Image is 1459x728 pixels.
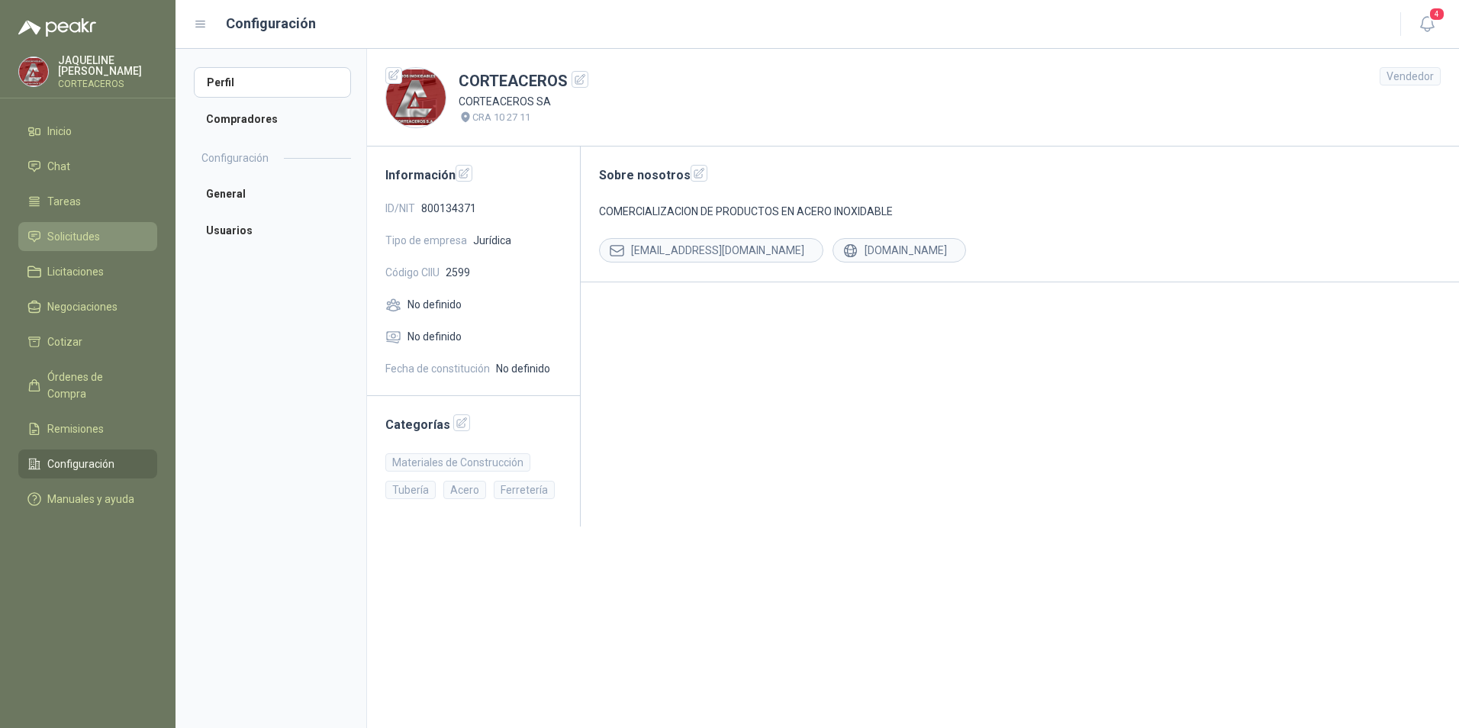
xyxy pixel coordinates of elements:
div: Materiales de Construcción [385,453,530,472]
span: Tipo de empresa [385,232,467,249]
a: General [194,179,351,209]
button: 4 [1413,11,1441,38]
a: Usuarios [194,215,351,246]
div: Vendedor [1380,67,1441,85]
p: COMERCIALIZACION DE PRODUCTOS EN ACERO INOXIDABLE [599,203,1441,220]
a: Licitaciones [18,257,157,286]
span: No definido [407,296,462,313]
span: Configuración [47,456,114,472]
span: Remisiones [47,420,104,437]
a: Negociaciones [18,292,157,321]
a: Solicitudes [18,222,157,251]
a: Manuales y ayuda [18,485,157,514]
span: ID/NIT [385,200,415,217]
span: Licitaciones [47,263,104,280]
div: [EMAIL_ADDRESS][DOMAIN_NAME] [599,238,823,263]
p: CORTEACEROS SA [459,93,588,110]
span: No definido [407,328,462,345]
a: Inicio [18,117,157,146]
a: Perfil [194,67,351,98]
span: Código CIIU [385,264,440,281]
a: Órdenes de Compra [18,362,157,408]
img: Company Logo [386,68,446,127]
a: Remisiones [18,414,157,443]
h1: CORTEACEROS [459,69,588,93]
span: Manuales y ayuda [47,491,134,507]
span: Tareas [47,193,81,210]
span: Chat [47,158,70,175]
p: CRA 10 27 11 [472,110,530,125]
span: Inicio [47,123,72,140]
h2: Configuración [201,150,269,166]
span: Cotizar [47,333,82,350]
a: Chat [18,152,157,181]
span: 4 [1428,7,1445,21]
span: Negociaciones [47,298,118,315]
h2: Categorías [385,414,562,434]
a: Tareas [18,187,157,216]
span: No definido [496,360,550,377]
h2: Sobre nosotros [599,165,1441,185]
h1: Configuración [226,13,316,34]
img: Company Logo [19,57,48,86]
img: Logo peakr [18,18,96,37]
span: 800134371 [421,200,476,217]
span: Fecha de constitución [385,360,490,377]
div: Acero [443,481,486,499]
div: [DOMAIN_NAME] [833,238,966,263]
span: Órdenes de Compra [47,369,143,402]
p: JAQUELINE [PERSON_NAME] [58,55,157,76]
a: Configuración [18,449,157,478]
span: 2599 [446,264,470,281]
span: Jurídica [473,232,511,249]
a: Cotizar [18,327,157,356]
h2: Información [385,165,562,185]
span: Solicitudes [47,228,100,245]
p: CORTEACEROS [58,79,157,89]
a: Compradores [194,104,351,134]
div: Tubería [385,481,436,499]
div: Ferretería [494,481,555,499]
